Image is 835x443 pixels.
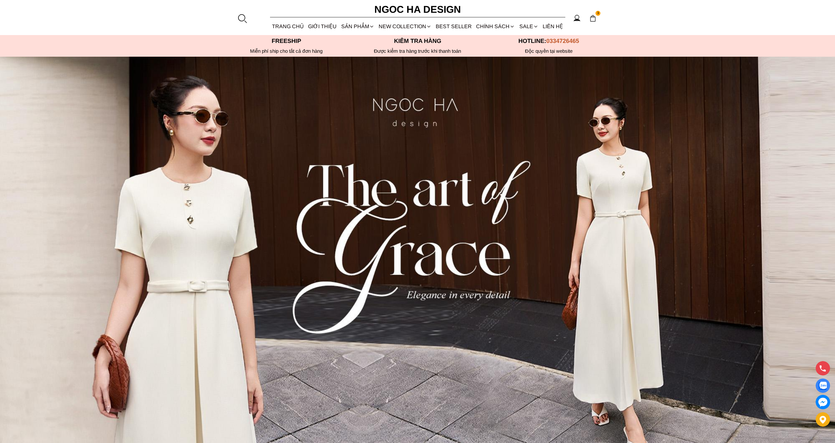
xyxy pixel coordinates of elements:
a: NEW COLLECTION [376,18,433,35]
a: Display image [816,378,830,393]
a: BEST SELLER [434,18,474,35]
span: 0334726465 [546,38,579,44]
a: messenger [816,395,830,409]
span: 3 [595,11,601,16]
a: Ngoc Ha Design [368,2,467,17]
a: LIÊN HỆ [540,18,565,35]
h6: Độc quyền tại website [483,48,615,54]
a: GIỚI THIỆU [306,18,339,35]
a: SALE [517,18,540,35]
div: Miễn phí ship cho tất cả đơn hàng [221,48,352,54]
font: Kiểm tra hàng [394,38,441,44]
p: Được kiểm tra hàng trước khi thanh toán [352,48,483,54]
p: Hotline: [483,38,615,45]
img: Display image [819,382,827,390]
a: TRANG CHỦ [270,18,306,35]
img: img-CART-ICON-ksit0nf1 [589,15,596,22]
div: SẢN PHẨM [339,18,376,35]
div: Chính sách [474,18,517,35]
p: Freeship [221,38,352,45]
